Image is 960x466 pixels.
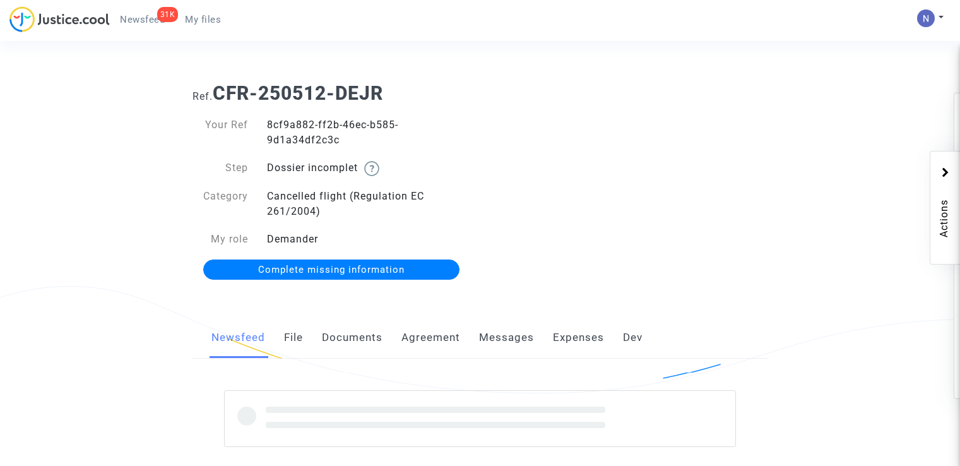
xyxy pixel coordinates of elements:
img: jc-logo.svg [9,6,110,32]
div: Category [183,189,258,219]
div: 8cf9a882-ff2b-46ec-b585-9d1a34df2c3c [258,117,480,148]
div: My role [183,232,258,247]
b: CFR-250512-DEJR [213,82,383,104]
span: Ref. [193,90,213,102]
div: Dossier incomplet [258,160,480,176]
a: File [284,317,303,359]
img: help.svg [364,161,379,176]
a: Messages [479,317,534,359]
img: ACg8ocLbdXnmRFmzhNqwOPt_sjleXT1r-v--4sGn8-BO7_nRuDcVYw=s96-c [917,9,935,27]
div: Step [183,160,258,176]
div: Demander [258,232,480,247]
span: Complete missing information [258,264,405,275]
a: Expenses [553,317,604,359]
a: Agreement [401,317,460,359]
a: Dev [623,317,643,359]
a: 31KNewsfeed [110,10,175,29]
span: My files [185,14,221,25]
div: Your Ref [183,117,258,148]
span: Actions [937,164,952,258]
a: Newsfeed [211,317,265,359]
div: 31K [157,7,179,22]
div: Cancelled flight (Regulation EC 261/2004) [258,189,480,219]
a: Documents [322,317,382,359]
span: Newsfeed [120,14,165,25]
a: My files [175,10,231,29]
